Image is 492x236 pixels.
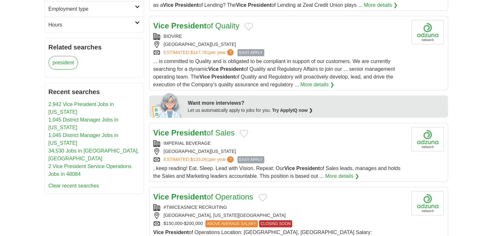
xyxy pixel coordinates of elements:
[49,148,139,161] a: 34,530 Jobs in [GEOGRAPHIC_DATA], [GEOGRAPHIC_DATA]
[208,66,219,72] strong: Vice
[199,74,210,80] strong: Vice
[153,212,406,219] div: [GEOGRAPHIC_DATA], [US_STATE][GEOGRAPHIC_DATA]
[164,156,235,163] a: ESTIMATED:$133,091per year?
[248,2,271,8] strong: President
[45,1,144,17] a: Employment type
[164,49,235,56] a: ESTIMATED:$147,781per year?
[188,99,444,107] div: Want more interviews?
[171,192,206,201] strong: President
[411,127,444,151] img: Company logo
[49,183,99,188] a: Clear recent searches
[227,49,234,56] span: ?
[237,49,264,56] span: EASY APPLY
[153,140,406,147] div: IMPERIAL BEVERAGE
[153,33,406,40] div: BIOVIRE
[364,1,398,9] a: More details ❯
[296,166,320,171] strong: President
[153,21,169,30] strong: Vice
[325,172,359,180] a: More details ❯
[188,107,444,114] div: Let us automatically apply to jobs for you.
[163,2,174,8] strong: Vice
[258,194,267,201] button: Add to favorite jobs
[45,17,144,33] a: Hours
[165,230,189,235] strong: President
[190,157,209,162] span: $133,091
[171,21,206,30] strong: President
[245,23,253,30] button: Add to favorite jobs
[411,20,444,44] img: Company logo
[171,128,206,137] strong: President
[190,50,209,55] span: $147,781
[153,148,406,155] div: [GEOGRAPHIC_DATA][US_STATE]
[153,230,164,235] strong: Vice
[240,130,248,137] button: Add to favorite jobs
[152,92,183,118] img: apply-iq-scientist.png
[153,21,239,30] a: Vice Presidentof Quality
[300,81,334,89] a: More details ❯
[49,56,78,70] a: president
[259,220,292,227] span: CLOSING SOON
[49,102,114,115] a: 2,942 Vice President Jobs in [US_STATE]
[153,128,235,137] a: Vice Presidentof Sales
[49,42,140,52] h2: Related searches
[153,41,406,48] div: [GEOGRAPHIC_DATA][US_STATE]
[272,108,313,113] a: Try ApplyIQ now ❯
[220,66,244,72] strong: President
[153,204,406,211] div: #TWICEASNICE RECRUITING
[49,133,118,146] a: 1,045 District Manager Jobs in [US_STATE]
[284,166,295,171] strong: Vice
[211,74,235,80] strong: President
[49,164,132,177] a: 2 Vice President Service Operations Jobs in 48084
[153,192,253,201] a: Vice Presidentof Operations
[49,117,118,130] a: 1,045 District Manager Jobs in [US_STATE]
[49,21,135,29] h2: Hours
[153,128,169,137] strong: Vice
[236,2,246,8] strong: Vice
[205,220,258,227] span: ABOVE AVERAGE SALARY
[411,191,444,215] img: Company logo
[49,87,140,97] h2: Recent searches
[153,220,406,227] div: $150,000-$200,000
[153,166,400,179] span: , keep reading! Eat. Sleep. Lead with Vision. Repeat: Our of Sales leads, manages and holds the S...
[153,192,169,201] strong: Vice
[237,156,264,163] span: EASY APPLY
[153,59,395,87] span: ... is committed to Quality and is obligated to be compliant in support of our customers. We are ...
[227,156,234,163] span: ?
[175,2,199,8] strong: President
[49,5,135,13] h2: Employment type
